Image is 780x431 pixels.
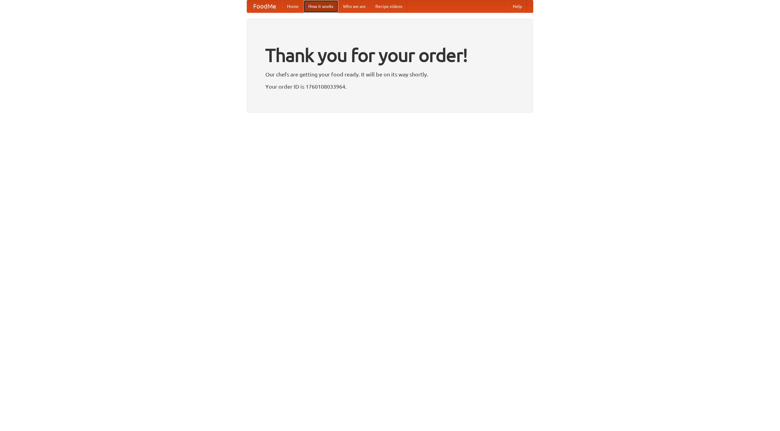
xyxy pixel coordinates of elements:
[370,0,407,12] a: Recipe videos
[282,0,303,12] a: Home
[508,0,527,12] a: Help
[338,0,370,12] a: Who we are
[303,0,338,12] a: How it works
[247,0,282,12] a: FoodMe
[265,82,515,91] p: Your order ID is 1760108033964.
[265,70,515,79] p: Our chefs are getting your food ready. It will be on its way shortly.
[265,41,515,70] h1: Thank you for your order!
